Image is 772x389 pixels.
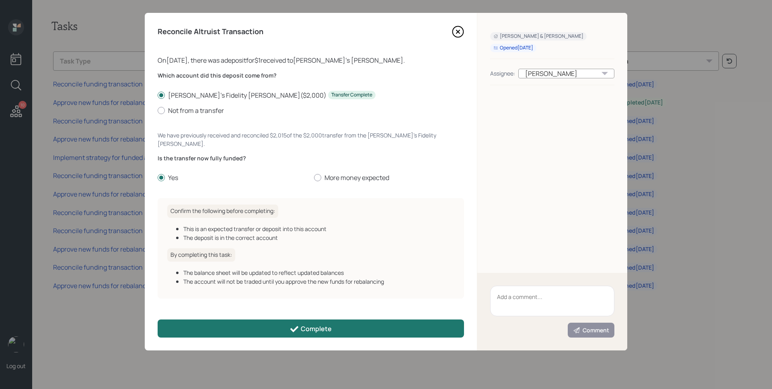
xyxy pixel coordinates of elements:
button: Complete [158,319,464,338]
label: [PERSON_NAME]'s Fidelity [PERSON_NAME] ( $2,000 ) [158,91,464,100]
div: [PERSON_NAME] & [PERSON_NAME] [493,33,583,40]
div: This is an expected transfer or deposit into this account [183,225,454,233]
label: Is the transfer now fully funded? [158,154,464,162]
div: [PERSON_NAME] [518,69,614,78]
div: Complete [289,324,332,334]
div: Comment [573,326,609,334]
div: We have previously received and reconciled $2,015 of the $2,000 transfer from the [PERSON_NAME]'s... [158,131,464,148]
label: More money expected [314,173,464,182]
div: Transfer Complete [331,92,372,98]
div: Opened [DATE] [493,45,533,51]
h6: By completing this task: [167,248,235,262]
label: Yes [158,173,308,182]
div: The account will not be traded until you approve the new funds for rebalancing [183,277,454,286]
div: Assignee: [490,69,515,78]
div: The balance sheet will be updated to reflect updated balances [183,268,454,277]
h4: Reconcile Altruist Transaction [158,27,263,36]
label: Which account did this deposit come from? [158,72,464,80]
h6: Confirm the following before completing: [167,205,278,218]
div: The deposit is in the correct account [183,233,454,242]
button: Comment [568,323,614,338]
div: On [DATE] , there was a deposit for $1 received to [PERSON_NAME]'s [PERSON_NAME] . [158,55,464,65]
label: Not from a transfer [158,106,464,115]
